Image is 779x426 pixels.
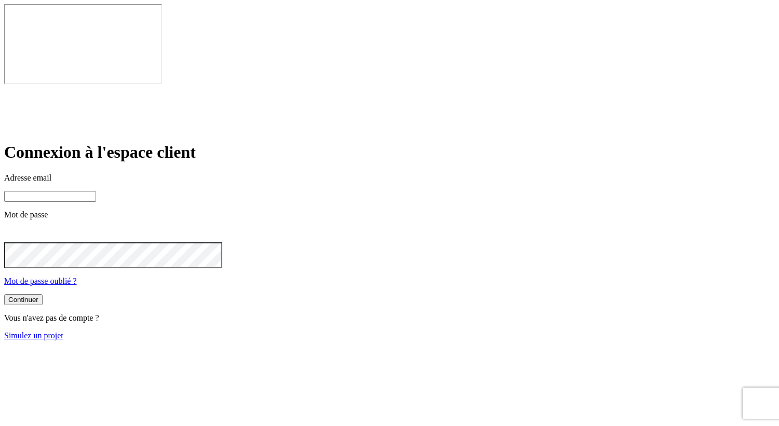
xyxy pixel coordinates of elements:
div: Continuer [8,296,38,304]
h1: Connexion à l'espace client [4,143,775,162]
p: Adresse email [4,173,775,183]
a: Mot de passe oublié ? [4,277,77,285]
button: Continuer [4,294,43,305]
p: Mot de passe [4,210,775,219]
a: Simulez un projet [4,331,63,340]
p: Vous n'avez pas de compte ? [4,313,775,323]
